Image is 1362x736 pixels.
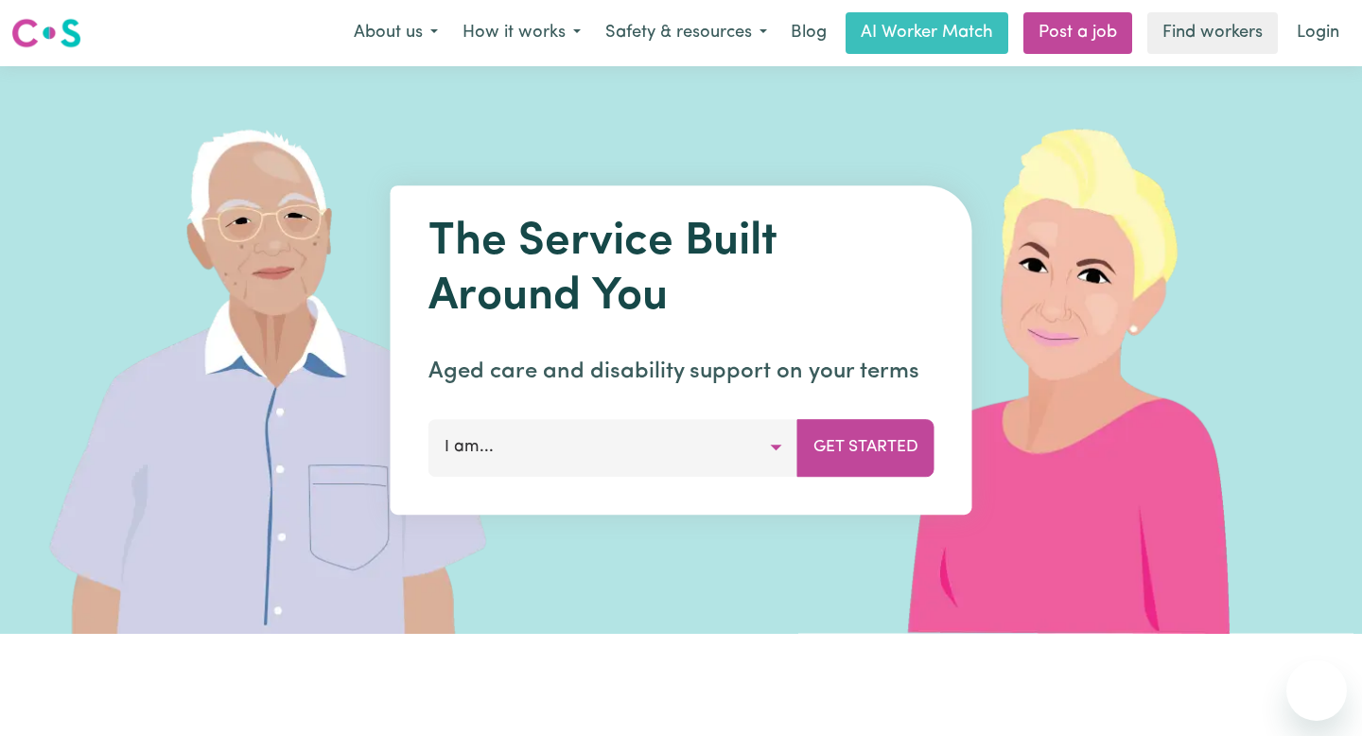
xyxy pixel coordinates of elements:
button: About us [341,13,450,53]
p: Aged care and disability support on your terms [428,355,934,389]
button: I am... [428,419,798,476]
a: Find workers [1147,12,1278,54]
button: Safety & resources [593,13,779,53]
button: How it works [450,13,593,53]
iframe: Button to launch messaging window [1286,660,1347,721]
button: Get Started [797,419,934,476]
img: Careseekers logo [11,16,81,50]
a: Login [1285,12,1351,54]
h1: The Service Built Around You [428,216,934,324]
a: Blog [779,12,838,54]
a: Careseekers logo [11,11,81,55]
a: AI Worker Match [846,12,1008,54]
a: Post a job [1023,12,1132,54]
